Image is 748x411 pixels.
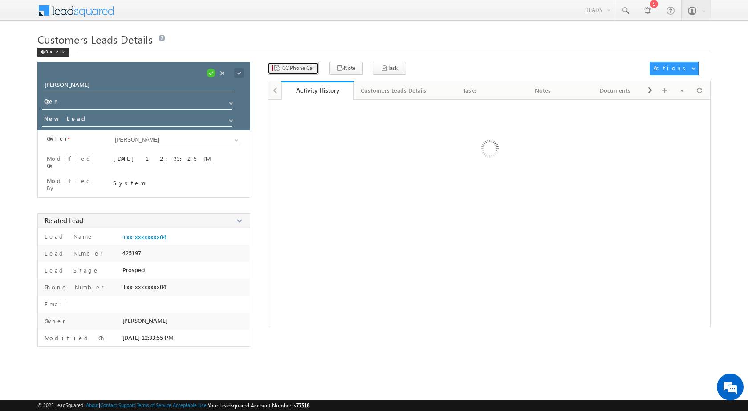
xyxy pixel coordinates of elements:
[654,64,689,72] div: Actions
[329,62,363,75] button: Note
[122,334,174,341] span: [DATE] 12:33:55 PM
[113,179,241,187] div: System
[354,81,434,100] a: Customers Leads Details
[12,82,163,267] textarea: Type your message and hit 'Enter'
[579,81,652,100] a: Documents
[46,47,150,58] div: Chat with us now
[47,177,102,191] label: Modified By
[42,334,106,342] label: Modified On
[37,48,69,57] div: Back
[230,136,241,145] a: Show All Items
[443,104,535,196] img: Loading ...
[434,81,507,100] a: Tasks
[650,62,699,75] button: Actions
[42,266,99,274] label: Lead Stage
[122,233,166,240] a: +xx-xxxxxxxx04
[586,85,644,96] div: Documents
[441,85,499,96] div: Tasks
[42,113,232,127] input: Stage
[42,96,232,110] input: Status
[224,114,236,123] a: Show All Items
[281,81,354,100] a: Activity History
[122,266,146,273] span: Prospect
[122,283,166,290] span: +xx-xxxxxxxx04
[282,64,315,72] span: CC Phone Call
[47,155,102,169] label: Modified On
[42,249,103,257] label: Lead Number
[100,402,135,408] a: Contact Support
[43,80,234,92] input: Opportunity Name Opportunity Name
[268,62,319,75] button: CC Phone Call
[514,85,571,96] div: Notes
[173,402,207,408] a: Acceptable Use
[86,402,99,408] a: About
[296,402,309,409] span: 77516
[42,300,73,308] label: Email
[373,62,406,75] button: Task
[42,317,65,325] label: Owner
[113,155,241,167] div: [DATE] 12:33:25 PM
[37,32,153,46] span: Customers Leads Details
[45,216,83,225] span: Related Lead
[361,85,426,96] div: Customers Leads Details
[37,401,309,410] span: © 2025 LeadSquared | | | | |
[122,317,167,324] span: [PERSON_NAME]
[42,283,104,291] label: Phone Number
[15,47,37,58] img: d_60004797649_company_0_60004797649
[224,97,236,106] a: Show All Items
[47,135,68,142] label: Owner
[42,232,93,240] label: Lead Name
[137,402,171,408] a: Terms of Service
[122,249,141,256] span: 425197
[113,135,241,145] input: Type to Search
[121,274,162,286] em: Start Chat
[146,4,167,26] div: Minimize live chat window
[507,81,579,100] a: Notes
[208,402,309,409] span: Your Leadsquared Account Number is
[288,86,347,94] div: Activity History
